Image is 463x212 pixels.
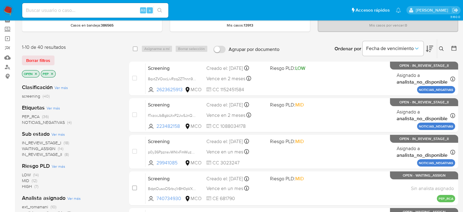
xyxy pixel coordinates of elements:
[450,14,460,19] span: 3.160.0
[416,7,450,13] p: ext_romamani@mercadolibre.com
[149,7,151,13] span: s
[396,8,401,13] a: Notificaciones
[22,6,168,14] input: Buscar usuario o caso...
[141,7,146,13] span: Alt
[356,7,390,13] span: Accesos rápidos
[452,7,458,13] a: Salir
[153,6,166,15] button: search-icon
